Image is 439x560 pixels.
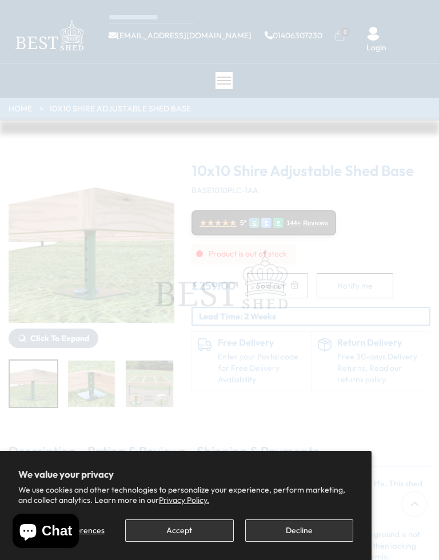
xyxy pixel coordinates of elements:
[125,519,233,542] button: Accept
[18,485,353,505] p: We use cookies and other technologies to personalize your experience, perform marketing, and coll...
[9,514,82,551] inbox-online-store-chat: Shopify online store chat
[245,519,353,542] button: Decline
[18,469,353,479] h2: We value your privacy
[159,495,209,505] a: Privacy Policy.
